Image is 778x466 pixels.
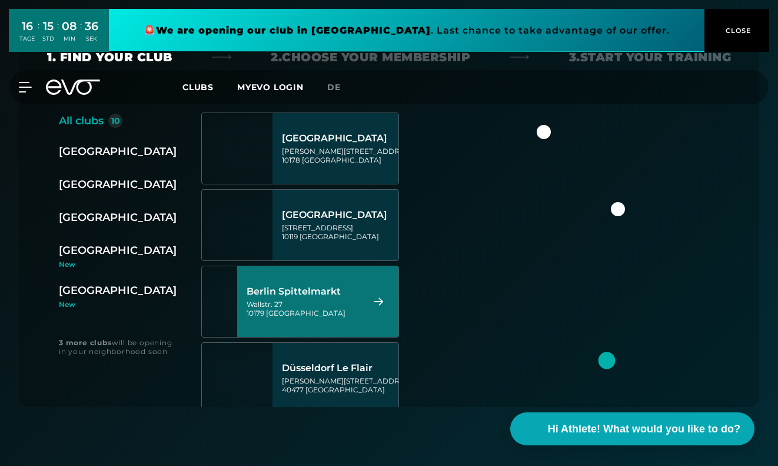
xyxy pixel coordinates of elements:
div: 36 [85,18,98,35]
div: 08 [62,18,77,35]
div: New [59,301,195,308]
a: Clubs [182,81,237,92]
div: [GEOGRAPHIC_DATA] [59,282,177,299]
div: : [57,19,59,50]
div: [GEOGRAPHIC_DATA] [59,209,177,226]
div: [GEOGRAPHIC_DATA] [282,133,415,144]
div: All clubs [59,113,104,129]
div: TAGE [19,35,35,43]
div: [GEOGRAPHIC_DATA] [59,143,177,160]
div: Berlin Spittelmarkt [247,286,361,298]
span: de [327,82,341,92]
button: CLOSE [704,9,769,52]
div: 10 [111,117,120,125]
div: STD [42,35,54,43]
div: New [59,261,205,268]
div: : [80,19,82,50]
strong: 3 more clubs [59,338,112,347]
span: CLOSE [723,25,752,36]
div: 15 [42,18,54,35]
div: [GEOGRAPHIC_DATA] [59,242,177,259]
div: will be opening in your neighborhood soon [59,338,178,356]
div: MIN [62,35,77,43]
div: Düsseldorf Le Flair [282,362,415,374]
div: [STREET_ADDRESS] 10119 [GEOGRAPHIC_DATA] [282,223,396,241]
div: [GEOGRAPHIC_DATA] [282,209,396,221]
button: Hi Athlete! What would you like to do? [510,412,754,445]
div: [PERSON_NAME][STREET_ADDRESS] 10178 [GEOGRAPHIC_DATA] [282,147,415,164]
div: Wallstr. 27 10179 [GEOGRAPHIC_DATA] [247,300,361,318]
div: [PERSON_NAME][STREET_ADDRESS] 40477 [GEOGRAPHIC_DATA] [282,376,415,394]
a: MYEVO LOGIN [237,82,304,92]
div: : [38,19,39,50]
a: de [327,81,355,94]
div: [GEOGRAPHIC_DATA] [59,176,177,193]
span: Clubs [182,82,214,92]
div: 16 [19,18,35,35]
div: SEK [85,35,98,43]
span: Hi Athlete! What would you like to do? [548,421,740,437]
